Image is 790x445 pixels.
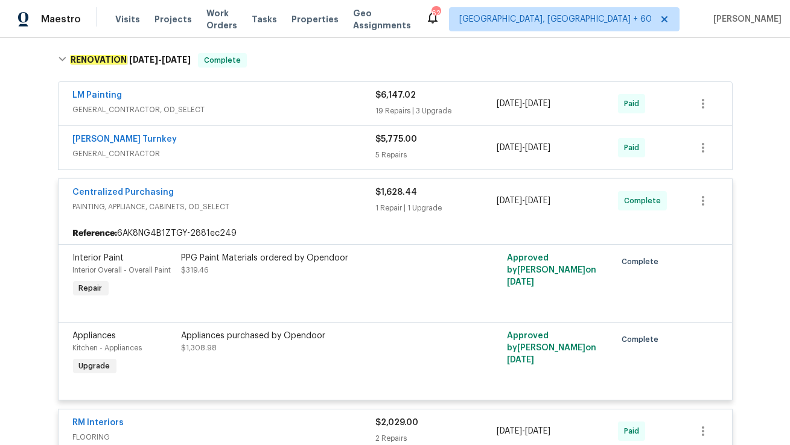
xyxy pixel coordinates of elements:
[73,201,376,213] span: PAINTING, APPLIANCE, CABINETS, OD_SELECT
[74,360,115,372] span: Upgrade
[376,432,497,444] div: 2 Repairs
[497,144,522,152] span: [DATE]
[497,195,550,207] span: -
[497,197,522,205] span: [DATE]
[73,254,124,262] span: Interior Paint
[73,418,124,427] a: RM Interiors
[182,330,446,342] div: Appliances purchased by Opendoor
[507,332,596,364] span: Approved by [PERSON_NAME] on
[497,427,522,435] span: [DATE]
[252,15,277,24] span: Tasks
[376,135,418,144] span: $5,775.00
[507,278,534,286] span: [DATE]
[432,7,440,19] div: 621
[74,282,107,294] span: Repair
[525,99,550,108] span: [DATE]
[497,98,550,110] span: -
[41,13,81,25] span: Maestro
[525,144,550,152] span: [DATE]
[622,333,663,346] span: Complete
[622,256,663,268] span: Complete
[73,188,174,197] a: Centralized Purchasing
[73,267,171,274] span: Interior Overall - Overall Paint
[162,55,191,64] span: [DATE]
[353,7,411,31] span: Geo Assignments
[624,425,644,437] span: Paid
[525,197,550,205] span: [DATE]
[376,202,497,214] div: 1 Repair | 1 Upgrade
[129,55,158,64] span: [DATE]
[206,7,237,31] span: Work Orders
[73,431,376,443] span: FLOORING
[129,55,191,64] span: -
[73,227,118,239] b: Reference:
[376,91,416,99] span: $6,147.02
[497,425,550,437] span: -
[73,91,123,99] a: LM Painting
[497,99,522,108] span: [DATE]
[73,344,142,352] span: Kitchen - Appliances
[376,105,497,117] div: 19 Repairs | 3 Upgrade
[73,135,177,144] a: [PERSON_NAME] Turnkey
[507,254,596,286] span: Approved by [PERSON_NAME] on
[182,344,217,352] span: $1,308.98
[709,13,782,25] span: [PERSON_NAME]
[154,13,192,25] span: Projects
[73,332,116,340] span: Appliances
[291,13,339,25] span: Properties
[525,427,550,435] span: [DATE]
[624,98,644,110] span: Paid
[376,188,418,197] span: $1,628.44
[182,252,446,264] div: PPG Paint Materials ordered by Opendoor
[376,418,419,427] span: $2,029.00
[507,356,534,364] span: [DATE]
[624,142,644,154] span: Paid
[199,54,246,66] span: Complete
[497,142,550,154] span: -
[624,195,666,207] span: Complete
[115,13,140,25] span: Visits
[73,148,376,160] span: GENERAL_CONTRACTOR
[376,149,497,161] div: 5 Repairs
[54,41,736,80] div: RENOVATION [DATE]-[DATE]Complete
[73,104,376,116] span: GENERAL_CONTRACTOR, OD_SELECT
[59,222,732,244] div: 6AK8NG4B1ZTGY-2881ec249
[70,55,127,65] em: RENOVATION
[182,267,209,274] span: $319.46
[459,13,652,25] span: [GEOGRAPHIC_DATA], [GEOGRAPHIC_DATA] + 60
